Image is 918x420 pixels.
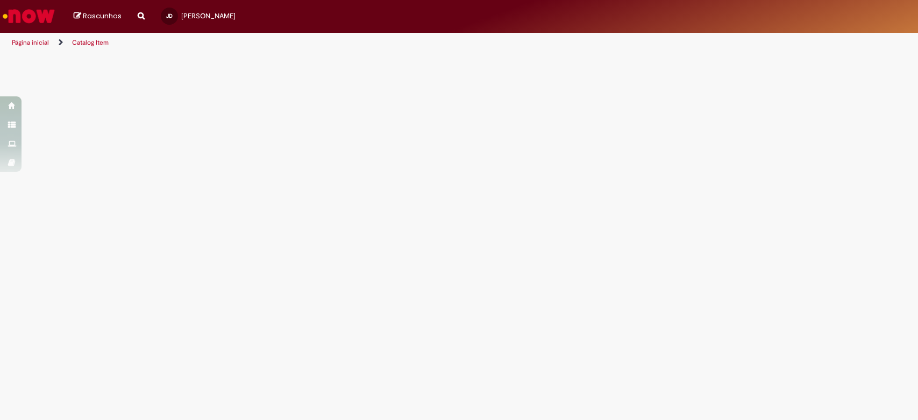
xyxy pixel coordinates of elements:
span: [PERSON_NAME] [181,11,236,20]
span: Rascunhos [83,11,122,21]
ul: Trilhas de página [8,33,604,53]
span: JD [166,12,173,19]
a: Página inicial [12,38,49,47]
a: Rascunhos [74,11,122,22]
img: ServiceNow [1,5,56,27]
a: Catalog Item [72,38,109,47]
